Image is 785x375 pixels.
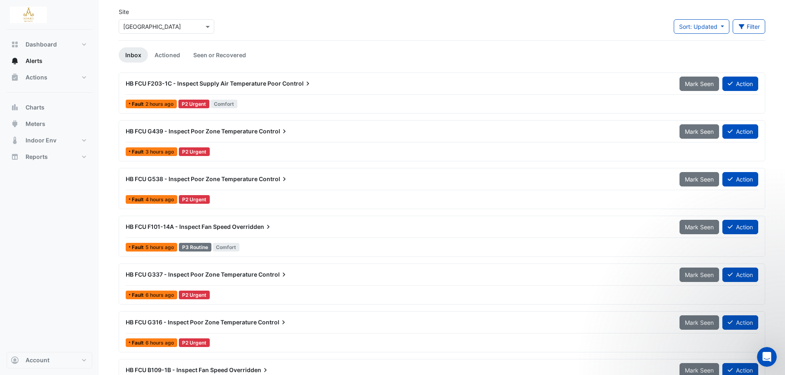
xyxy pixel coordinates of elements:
span: Dashboard [26,40,57,49]
span: Thu 21-Aug-2025 11:15 IST [145,244,174,250]
button: Dashboard [7,36,92,53]
app-icon: Meters [11,120,19,128]
span: Alerts [26,57,42,65]
span: Messages [68,277,97,283]
iframe: Intercom live chat [757,347,777,367]
img: Company Logo [10,7,47,23]
app-icon: Dashboard [11,40,19,49]
span: Control [259,127,288,135]
p: Hi [PERSON_NAME] [16,58,148,72]
app-icon: Reports [11,153,19,161]
app-icon: Indoor Env [11,136,19,144]
button: Charts [7,99,92,116]
button: Account [7,352,92,368]
span: Fault [132,197,145,202]
button: Reports [7,149,92,165]
span: Thu 21-Aug-2025 13:45 IST [145,101,173,107]
button: Mark Seen [680,172,719,186]
button: Meters [7,116,92,132]
span: Thu 21-Aug-2025 12:45 IST [145,149,174,155]
button: Mark Seen [680,220,719,234]
div: P2 Urgent [179,291,210,299]
button: Action [722,172,758,186]
span: Home [18,277,37,283]
img: Profile image for Conor [112,13,129,30]
span: Mark Seen [685,80,714,87]
app-icon: Actions [11,73,19,82]
img: Profile image for Chris [96,13,113,30]
button: Action [722,268,758,282]
app-icon: Alerts [11,57,19,65]
span: HB FCU G439 - Inspect Poor Zone Temperature [126,128,258,135]
span: HB FCU G337 - Inspect Poor Zone Temperature [126,271,257,278]
span: Fault [132,149,145,154]
div: We typically reply in under 30 minutes [17,112,138,121]
a: Inbox [119,47,148,63]
div: P2 Urgent [179,195,210,204]
span: Meters [26,120,45,128]
span: Mark Seen [685,128,714,135]
span: Control [258,270,288,279]
span: Reports [26,153,48,161]
button: Alerts [7,53,92,69]
span: Thu 21-Aug-2025 10:00 IST [145,340,174,346]
span: Account [26,356,49,364]
p: How can we help? [16,72,148,86]
span: Control [259,175,288,183]
div: Close [142,13,157,28]
button: Mark Seen [680,124,719,139]
div: Send us a messageWe typically reply in under 30 minutes [8,97,157,128]
span: Mark Seen [685,176,714,183]
app-icon: Charts [11,103,19,112]
span: Fault [132,245,145,250]
span: Mark Seen [685,271,714,278]
button: Action [722,315,758,330]
button: Mark Seen [680,77,719,91]
span: Mark Seen [685,224,714,231]
button: Help [110,257,165,290]
button: Messages [55,257,110,290]
span: Overridden [232,223,272,231]
img: logo [16,19,64,26]
label: Site [119,7,129,16]
div: P2 Urgent [179,338,210,347]
span: HB FCU B109-1B - Inspect Fan Speed [126,366,228,373]
span: Fault [132,293,145,298]
span: Fault [132,340,145,345]
span: HB FCU G538 - Inspect Poor Zone Temperature [126,175,258,182]
button: Mark Seen [680,268,719,282]
span: Mark Seen [685,319,714,326]
span: Control [282,79,312,88]
span: Mark Seen [685,367,714,374]
img: Profile image for Mark [81,13,97,30]
button: Indoor Env [7,132,92,149]
span: Sort: Updated [679,23,717,30]
span: Overridden [229,366,269,374]
span: Thu 21-Aug-2025 10:00 IST [145,292,174,298]
div: P2 Urgent [178,100,209,108]
button: Actions [7,69,92,86]
span: HB FCU G316 - Inspect Poor Zone Temperature [126,319,257,326]
span: Help [131,277,144,283]
button: Action [722,124,758,139]
span: Thu 21-Aug-2025 11:45 IST [145,196,174,203]
a: Seen or Recovered [187,47,253,63]
span: Fault [132,102,145,107]
button: Filter [733,19,766,34]
span: HB FCU F101-14A - Inspect Fan Speed [126,223,231,230]
div: P3 Routine [179,243,211,252]
span: Comfort [211,100,238,108]
span: Indoor Env [26,136,56,144]
span: Control [258,318,288,326]
button: Action [722,77,758,91]
a: Actioned [148,47,187,63]
span: HB FCU F203-1C - Inspect Supply Air Temperature Poor [126,80,281,87]
div: Send us a message [17,104,138,112]
span: Comfort [213,243,240,252]
div: P2 Urgent [179,147,210,156]
button: Action [722,220,758,234]
button: Mark Seen [680,315,719,330]
button: Sort: Updated [674,19,729,34]
span: Actions [26,73,47,82]
span: Charts [26,103,45,112]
